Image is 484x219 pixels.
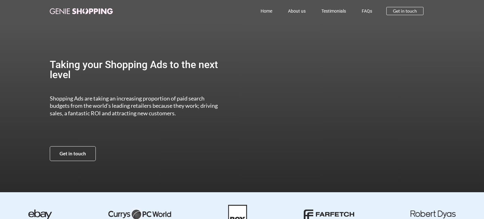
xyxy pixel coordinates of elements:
[304,210,354,219] img: farfetch-01
[386,7,423,15] a: Get in touch
[253,4,280,18] a: Home
[393,9,417,13] span: Get in touch
[50,60,224,80] h2: Taking your Shopping Ads to the next level
[50,95,218,117] span: Shopping Ads are taking an increasing proportion of paid search budgets from the world’s leading ...
[28,210,52,219] img: ebay-dark
[280,4,314,18] a: About us
[60,151,86,156] span: Get in touch
[314,4,354,18] a: Testimonials
[141,4,380,18] nav: Menu
[50,8,113,14] img: genie-shopping-logo
[411,210,456,218] img: robert dyas
[354,4,380,18] a: FAQs
[50,146,96,161] a: Get in touch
